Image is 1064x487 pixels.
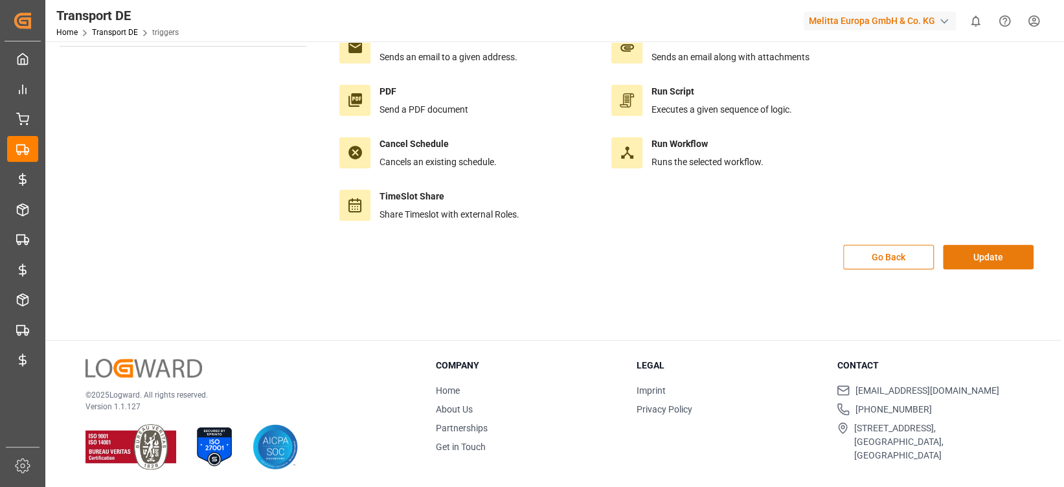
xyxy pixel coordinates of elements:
h4: Run Workflow [651,137,764,151]
span: Runs the selected workflow. [651,157,764,167]
a: Get in Touch [436,442,486,452]
a: Home [436,385,460,396]
img: AICPA SOC [253,424,298,470]
a: Imprint [637,385,666,396]
h4: Run Script [651,85,792,98]
span: [STREET_ADDRESS], [GEOGRAPHIC_DATA], [GEOGRAPHIC_DATA] [854,422,1021,462]
img: ISO 9001 & ISO 14001 Certification [85,424,176,470]
div: Melitta Europa GmbH & Co. KG [804,12,956,30]
span: Cancels an existing schedule. [379,157,497,167]
button: Update [943,245,1034,269]
span: [PHONE_NUMBER] [855,403,931,416]
span: Sends an email along with attachments [651,52,809,62]
a: Transport DE [92,28,138,37]
h3: Company [436,359,620,372]
a: About Us [436,404,473,414]
img: ISO 27001 Certification [192,424,237,470]
h4: TimeSlot Share [379,190,519,203]
a: Privacy Policy [637,404,692,414]
h4: Cancel Schedule [379,137,497,151]
h4: PDF [379,85,468,98]
span: Executes a given sequence of logic. [651,104,792,115]
h3: Contact [837,359,1021,372]
button: Melitta Europa GmbH & Co. KG [804,8,961,33]
h3: Legal [637,359,821,372]
a: Partnerships [436,423,488,433]
p: Version 1.1.127 [85,401,403,413]
a: Home [56,28,78,37]
span: [EMAIL_ADDRESS][DOMAIN_NAME] [855,384,999,398]
button: Go Back [843,245,934,269]
span: Share Timeslot with external Roles. [379,209,519,220]
span: Send a PDF document [379,104,468,115]
button: show 0 new notifications [961,6,990,36]
span: Sends an email to a given address. [379,52,517,62]
button: Help Center [990,6,1019,36]
div: Transport DE [56,6,179,25]
p: © 2025 Logward. All rights reserved. [85,389,403,401]
img: Logward Logo [85,359,202,378]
